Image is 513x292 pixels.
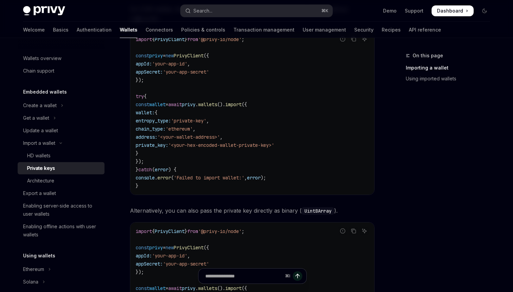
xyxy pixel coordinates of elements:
span: Alternatively, you can also pass the private key directly as binary ( ). [130,206,375,215]
code: Uint8Array [302,207,334,215]
span: const [136,101,149,108]
span: ( [171,175,174,181]
button: Report incorrect code [338,35,347,43]
span: error [155,167,168,173]
span: ; [242,36,244,42]
div: Private keys [27,164,55,172]
div: Search... [193,7,212,15]
div: Enabling offline actions with user wallets [23,222,100,239]
div: Enabling server-side access to user wallets [23,202,100,218]
span: entropy_type: [136,118,171,124]
span: ({ [204,53,209,59]
div: Update a wallet [23,126,58,135]
span: } [185,228,187,234]
div: HD wallets [27,152,51,160]
a: Chain support [18,65,104,77]
span: import [136,228,152,234]
span: 'ethereum' [166,126,193,132]
a: Policies & controls [181,22,225,38]
span: }); [136,77,144,83]
span: , [220,134,223,140]
span: from [187,228,198,234]
span: const [136,53,149,59]
div: Import a wallet [23,139,55,147]
button: Toggle Solana section [18,276,104,288]
button: Toggle Import a wallet section [18,137,104,149]
span: ; [242,228,244,234]
a: API reference [409,22,441,38]
span: PrivyClient [174,245,204,251]
span: catch [138,167,152,173]
span: appSecret: [136,69,163,75]
a: Demo [383,7,397,14]
button: Ask AI [360,227,369,235]
a: Welcome [23,22,45,38]
span: ) { [168,167,176,173]
span: new [166,53,174,59]
span: , [244,175,247,181]
span: 'your-app-id' [152,253,187,259]
a: Support [405,7,423,14]
img: dark logo [23,6,65,16]
span: PrivyClient [155,228,185,234]
span: new [166,245,174,251]
a: Export a wallet [18,187,104,199]
span: private_key: [136,142,168,148]
span: appId: [136,61,152,67]
button: Toggle dark mode [479,5,490,16]
span: } [136,167,138,173]
span: , [193,126,195,132]
span: error [157,175,171,181]
span: '@privy-io/node' [198,36,242,42]
div: Architecture [27,177,54,185]
span: 'your-app-id' [152,61,187,67]
span: '@privy-io/node' [198,228,242,234]
span: Dashboard [437,7,463,14]
span: ); [261,175,266,181]
span: } [136,150,138,156]
span: console [136,175,155,181]
a: Wallets overview [18,52,104,64]
a: Private keys [18,162,104,174]
span: chain_type: [136,126,166,132]
span: ({ [242,101,247,108]
div: Solana [23,278,38,286]
a: Update a wallet [18,124,104,137]
span: '<your-hex-encoded-wallet-private-key>' [168,142,274,148]
span: error [247,175,261,181]
a: Wallets [120,22,137,38]
span: = [163,53,166,59]
div: Wallets overview [23,54,61,62]
a: Architecture [18,175,104,187]
span: } [136,183,138,189]
span: { [155,110,157,116]
span: ({ [204,245,209,251]
span: await [168,101,182,108]
span: import [225,101,242,108]
span: 'your-app-secret' [163,69,209,75]
span: . [195,101,198,108]
a: User management [303,22,346,38]
button: Toggle Ethereum section [18,263,104,275]
span: }); [136,158,144,164]
span: wallet [149,101,166,108]
div: Chain support [23,67,54,75]
span: import [136,36,152,42]
button: Copy the contents from the code block [349,35,358,43]
span: privy [182,101,195,108]
span: appSecret: [136,261,163,267]
button: Toggle Create a wallet section [18,99,104,112]
a: Transaction management [233,22,294,38]
a: Authentication [77,22,112,38]
span: 'your-app-secret' [163,261,209,267]
span: address: [136,134,157,140]
button: Open search [180,5,332,17]
span: 'private-key' [171,118,206,124]
div: Create a wallet [23,101,57,110]
a: Recipes [382,22,401,38]
div: Ethereum [23,265,44,273]
span: = [166,101,168,108]
span: privy [149,245,163,251]
span: { [152,36,155,42]
span: privy [149,53,163,59]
